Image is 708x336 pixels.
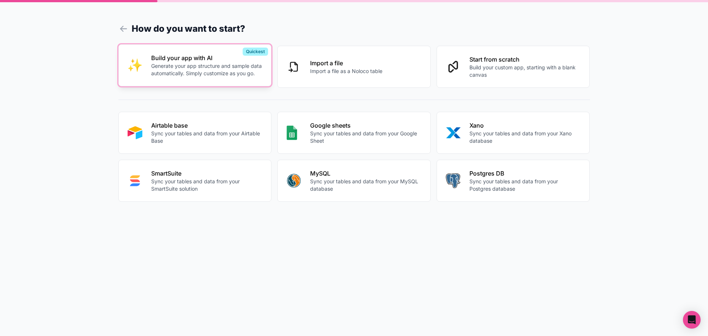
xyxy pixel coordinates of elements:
p: Build your app with AI [151,53,263,62]
button: MYSQLMySQLSync your tables and data from your MySQL database [277,160,431,202]
img: SMART_SUITE [128,173,142,188]
p: Sync your tables and data from your SmartSuite solution [151,178,263,193]
img: AIRTABLE [128,125,142,140]
img: XANO [446,125,461,140]
p: Postgres DB [469,169,581,178]
p: Xano [469,121,581,130]
img: MYSQL [287,173,301,188]
p: Start from scratch [469,55,581,64]
img: INTERNAL_WITH_AI [128,58,142,73]
button: GOOGLE_SHEETSGoogle sheetsSync your tables and data from your Google Sheet [277,112,431,154]
p: Google sheets [310,121,421,130]
p: Import a file as a Noloco table [310,67,382,75]
p: Sync your tables and data from your Airtable Base [151,130,263,145]
p: Sync your tables and data from your Google Sheet [310,130,421,145]
p: Sync your tables and data from your Postgres database [469,178,581,193]
button: POSTGRESPostgres DBSync your tables and data from your Postgres database [437,160,590,202]
img: POSTGRES [446,173,460,188]
button: Start from scratchBuild your custom app, starting with a blank canvas [437,46,590,88]
p: SmartSuite [151,169,263,178]
p: Build your custom app, starting with a blank canvas [469,64,581,79]
h1: How do you want to start? [118,22,590,35]
button: SMART_SUITESmartSuiteSync your tables and data from your SmartSuite solution [118,160,272,202]
div: Open Intercom Messenger [683,311,701,329]
button: INTERNAL_WITH_AIBuild your app with AIGenerate your app structure and sample data automatically. ... [118,44,272,86]
button: XANOXanoSync your tables and data from your Xano database [437,112,590,154]
img: GOOGLE_SHEETS [287,125,297,140]
div: Quickest [243,48,268,56]
p: Sync your tables and data from your MySQL database [310,178,421,193]
p: Import a file [310,59,382,67]
button: AIRTABLEAirtable baseSync your tables and data from your Airtable Base [118,112,272,154]
p: Generate your app structure and sample data automatically. Simply customize as you go. [151,62,263,77]
p: MySQL [310,169,421,178]
p: Sync your tables and data from your Xano database [469,130,581,145]
button: Import a fileImport a file as a Noloco table [277,46,431,88]
p: Airtable base [151,121,263,130]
